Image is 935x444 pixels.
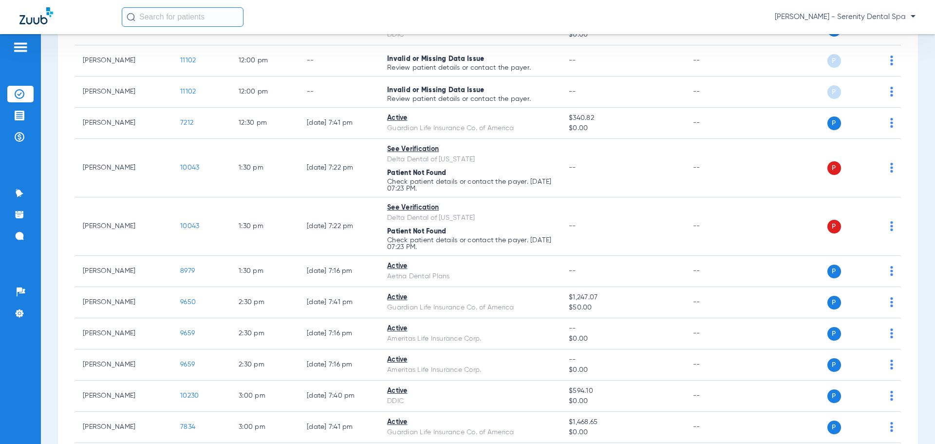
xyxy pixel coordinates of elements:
[890,163,893,173] img: group-dot-blue.svg
[75,197,172,256] td: [PERSON_NAME]
[569,57,576,64] span: --
[569,386,677,396] span: $594.10
[180,268,195,274] span: 8979
[827,54,841,68] span: P
[299,318,379,349] td: [DATE] 7:16 PM
[387,324,553,334] div: Active
[122,7,243,27] input: Search for patients
[685,318,751,349] td: --
[387,178,553,192] p: Check patient details or contact the payer. [DATE] 07:23 PM.
[569,88,576,95] span: --
[685,139,751,197] td: --
[180,330,195,337] span: 9659
[387,123,553,134] div: Guardian Life Insurance Co. of America
[75,349,172,381] td: [PERSON_NAME]
[231,349,299,381] td: 2:30 PM
[827,389,841,403] span: P
[685,45,751,77] td: --
[387,113,553,123] div: Active
[569,355,677,365] span: --
[231,108,299,139] td: 12:30 PM
[387,170,446,176] span: Patient Not Found
[180,392,199,399] span: 10230
[387,30,553,40] div: DDIC
[569,113,677,123] span: $340.82
[180,424,195,430] span: 7834
[685,349,751,381] td: --
[387,228,446,235] span: Patient Not Found
[387,96,553,102] p: Review patient details or contact the payer.
[231,197,299,256] td: 1:30 PM
[180,223,199,230] span: 10043
[387,64,553,71] p: Review patient details or contact the payer.
[180,57,196,64] span: 11102
[180,299,196,306] span: 9650
[387,203,553,213] div: See Verification
[890,422,893,432] img: group-dot-blue.svg
[569,324,677,334] span: --
[75,318,172,349] td: [PERSON_NAME]
[19,7,53,24] img: Zuub Logo
[569,303,677,313] span: $50.00
[890,118,893,128] img: group-dot-blue.svg
[387,303,553,313] div: Guardian Life Insurance Co. of America
[387,417,553,427] div: Active
[387,271,553,282] div: Aetna Dental Plans
[231,412,299,443] td: 3:00 PM
[569,417,677,427] span: $1,468.65
[775,12,916,22] span: [PERSON_NAME] - Serenity Dental Spa
[75,287,172,318] td: [PERSON_NAME]
[387,154,553,165] div: Delta Dental of [US_STATE]
[299,77,379,108] td: --
[299,256,379,287] td: [DATE] 7:16 PM
[685,287,751,318] td: --
[75,256,172,287] td: [PERSON_NAME]
[569,427,677,438] span: $0.00
[13,41,28,53] img: hamburger-icon
[231,256,299,287] td: 1:30 PM
[827,85,841,99] span: P
[387,87,484,94] span: Invalid or Missing Data Issue
[890,266,893,276] img: group-dot-blue.svg
[299,412,379,443] td: [DATE] 7:41 PM
[890,360,893,369] img: group-dot-blue.svg
[569,123,677,134] span: $0.00
[685,381,751,412] td: --
[685,108,751,139] td: --
[299,349,379,381] td: [DATE] 7:16 PM
[180,88,196,95] span: 11102
[569,292,677,303] span: $1,247.07
[387,237,553,251] p: Check patient details or contact the payer. [DATE] 07:23 PM.
[569,223,576,230] span: --
[827,327,841,341] span: P
[685,197,751,256] td: --
[75,412,172,443] td: [PERSON_NAME]
[890,87,893,97] img: group-dot-blue.svg
[827,265,841,278] span: P
[685,77,751,108] td: --
[180,361,195,368] span: 9659
[569,334,677,344] span: $0.00
[569,268,576,274] span: --
[231,381,299,412] td: 3:00 PM
[827,296,841,309] span: P
[387,334,553,344] div: Ameritas Life Insurance Corp.
[231,139,299,197] td: 1:30 PM
[890,221,893,231] img: group-dot-blue.svg
[231,77,299,108] td: 12:00 PM
[231,287,299,318] td: 2:30 PM
[569,365,677,375] span: $0.00
[890,328,893,338] img: group-dot-blue.svg
[890,297,893,307] img: group-dot-blue.svg
[890,56,893,65] img: group-dot-blue.svg
[827,358,841,372] span: P
[387,292,553,303] div: Active
[231,45,299,77] td: 12:00 PM
[75,381,172,412] td: [PERSON_NAME]
[387,386,553,396] div: Active
[180,119,193,126] span: 7212
[387,355,553,365] div: Active
[569,164,576,171] span: --
[387,261,553,271] div: Active
[299,197,379,256] td: [DATE] 7:22 PM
